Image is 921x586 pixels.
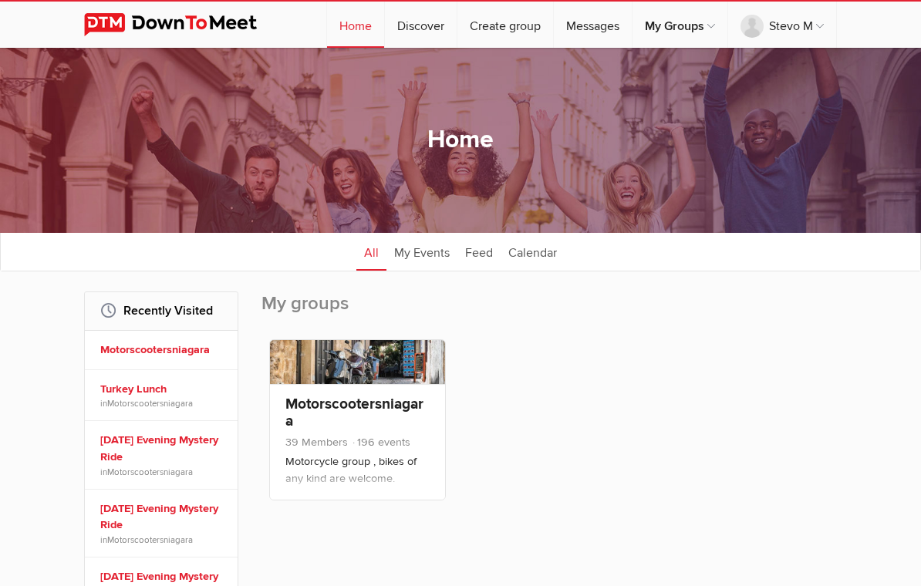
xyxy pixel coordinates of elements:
[728,2,836,48] a: Stevo M
[501,232,565,271] a: Calendar
[107,534,193,545] a: Motorscootersniagara
[100,397,227,409] span: in
[327,2,384,48] a: Home
[107,466,193,477] a: Motorscootersniagara
[356,232,386,271] a: All
[100,534,227,546] span: in
[457,2,553,48] a: Create group
[386,232,457,271] a: My Events
[457,232,501,271] a: Feed
[633,2,727,48] a: My Groups
[100,432,227,465] a: [DATE] Evening Mystery Ride
[100,466,227,478] span: in
[285,395,423,430] a: Motorscootersniagara
[100,500,227,534] a: [DATE] Evening Mystery Ride
[84,13,281,36] img: DownToMeet
[285,436,348,449] span: 39 Members
[554,2,632,48] a: Messages
[385,2,457,48] a: Discover
[351,436,410,449] span: 196 events
[427,124,494,157] h1: Home
[285,453,430,487] p: Motorcycle group , bikes of any kind are welcome.
[100,292,222,329] h2: Recently Visited
[261,291,837,332] h2: My groups
[107,398,193,409] a: Motorscootersniagara
[100,342,227,359] a: Motorscootersniagara
[100,381,227,398] a: Turkey Lunch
